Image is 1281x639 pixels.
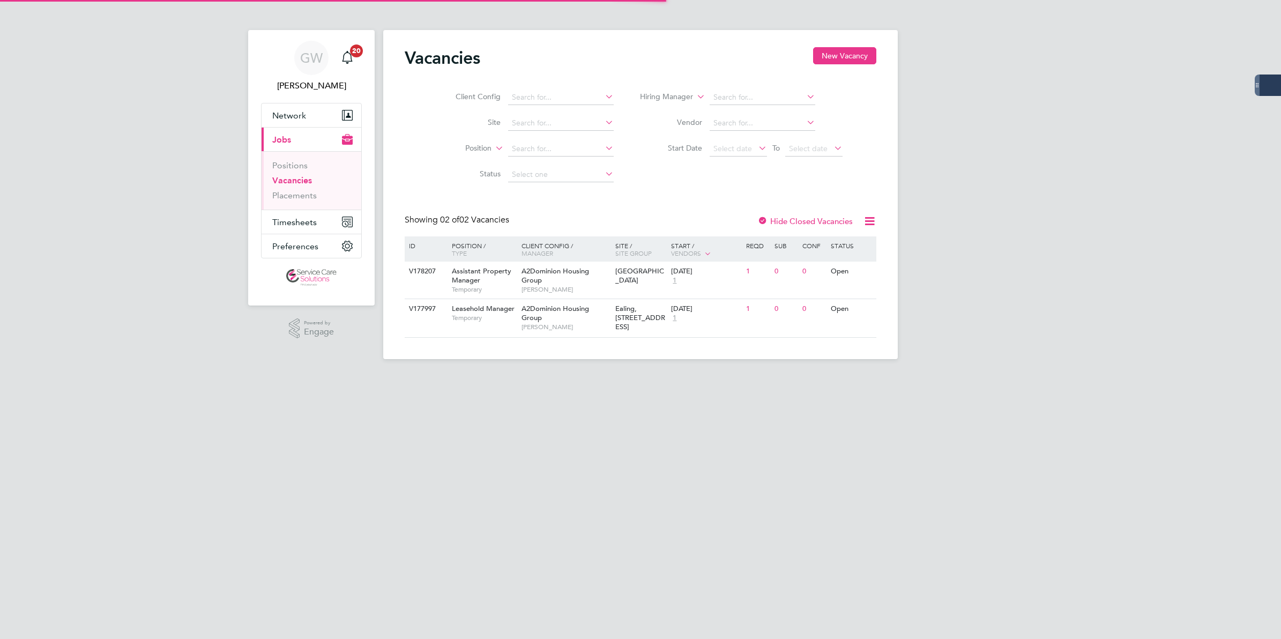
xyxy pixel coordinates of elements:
[522,285,610,294] span: [PERSON_NAME]
[800,299,828,319] div: 0
[272,190,317,200] a: Placements
[828,262,875,281] div: Open
[772,236,800,255] div: Sub
[440,214,509,225] span: 02 Vacancies
[743,262,771,281] div: 1
[813,47,876,64] button: New Vacancy
[671,267,741,276] div: [DATE]
[789,144,828,153] span: Select date
[440,214,459,225] span: 02 of
[615,266,664,285] span: [GEOGRAPHIC_DATA]
[272,241,318,251] span: Preferences
[262,210,361,234] button: Timesheets
[262,234,361,258] button: Preferences
[439,92,501,101] label: Client Config
[671,249,701,257] span: Vendors
[743,236,771,255] div: Reqd
[262,151,361,210] div: Jobs
[439,117,501,127] label: Site
[671,314,678,323] span: 1
[522,304,589,322] span: A2Dominion Housing Group
[272,175,312,185] a: Vacancies
[640,143,702,153] label: Start Date
[522,323,610,331] span: [PERSON_NAME]
[631,92,693,102] label: Hiring Manager
[522,266,589,285] span: A2Dominion Housing Group
[261,41,362,92] a: GW[PERSON_NAME]
[248,30,375,306] nav: Main navigation
[668,236,743,263] div: Start /
[452,314,516,322] span: Temporary
[262,128,361,151] button: Jobs
[405,214,511,226] div: Showing
[522,249,553,257] span: Manager
[757,216,853,226] label: Hide Closed Vacancies
[769,141,783,155] span: To
[405,47,480,69] h2: Vacancies
[710,116,815,131] input: Search for...
[508,116,614,131] input: Search for...
[286,269,337,286] img: servicecare-logo-retina.png
[508,167,614,182] input: Select one
[713,144,752,153] span: Select date
[772,262,800,281] div: 0
[615,249,652,257] span: Site Group
[406,236,444,255] div: ID
[828,236,875,255] div: Status
[800,236,828,255] div: Conf
[304,328,334,337] span: Engage
[300,51,323,65] span: GW
[452,304,515,313] span: Leasehold Manager
[452,249,467,257] span: Type
[430,143,491,154] label: Position
[710,90,815,105] input: Search for...
[262,103,361,127] button: Network
[304,318,334,328] span: Powered by
[828,299,875,319] div: Open
[272,110,306,121] span: Network
[743,299,771,319] div: 1
[261,269,362,286] a: Go to home page
[439,169,501,179] label: Status
[640,117,702,127] label: Vendor
[508,90,614,105] input: Search for...
[671,304,741,314] div: [DATE]
[406,299,444,319] div: V177997
[800,262,828,281] div: 0
[337,41,358,75] a: 20
[772,299,800,319] div: 0
[613,236,669,262] div: Site /
[406,262,444,281] div: V178207
[272,160,308,170] a: Positions
[289,318,334,339] a: Powered byEngage
[272,135,291,145] span: Jobs
[615,304,665,331] span: Ealing, [STREET_ADDRESS]
[350,44,363,57] span: 20
[671,276,678,285] span: 1
[272,217,317,227] span: Timesheets
[508,142,614,157] input: Search for...
[452,285,516,294] span: Temporary
[444,236,519,262] div: Position /
[519,236,613,262] div: Client Config /
[261,79,362,92] span: George Westhead
[452,266,511,285] span: Assistant Property Manager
